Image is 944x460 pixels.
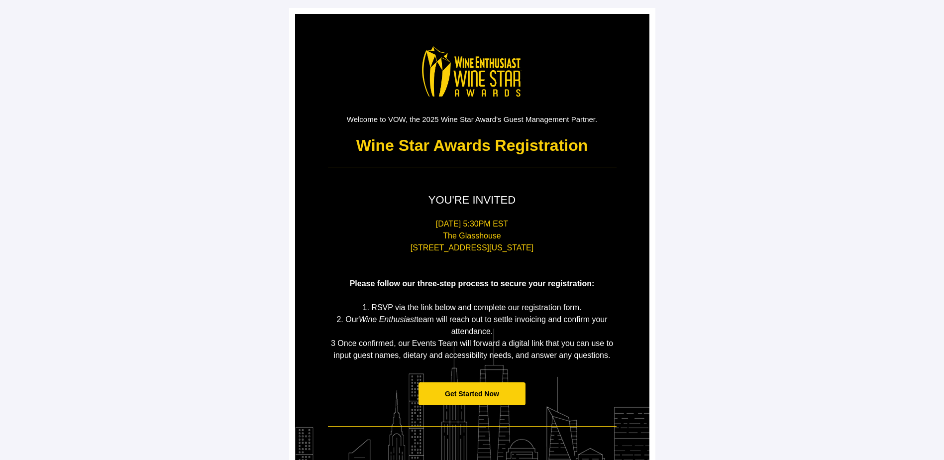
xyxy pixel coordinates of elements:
[419,382,525,406] a: Get Started Now
[328,193,617,208] p: YOU'RE INVITED
[336,315,607,336] span: 2. Our team will reach out to settle invoicing and confirm your attendance.
[445,390,499,398] span: Get Started Now
[328,426,617,427] table: divider
[328,218,617,230] p: [DATE] 5:30PM EST
[350,279,595,288] span: Please follow our three-step process to secure your registration:
[359,315,416,324] em: Wine Enthusiast
[328,242,617,254] p: [STREET_ADDRESS][US_STATE]
[363,303,582,312] span: 1. RSVP via the link below and complete our registration form.
[331,339,613,359] span: 3 Once confirmed, our Events Team will forward a digital link that you can use to input guest nam...
[356,136,588,154] strong: Wine Star Awards Registration
[328,114,617,124] p: Welcome to VOW, the 2025 Wine Star Award's Guest Management Partner.
[328,230,617,242] p: The Glasshouse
